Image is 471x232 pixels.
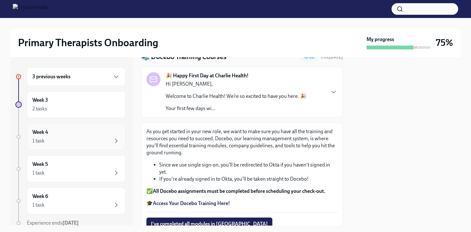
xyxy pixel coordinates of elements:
h2: Primary Therapists Onboarding [18,36,158,49]
h3: 75% [436,37,453,48]
a: Week 32 tasks [15,91,126,118]
div: 3 previous weeks [27,67,126,86]
strong: My progress [367,36,394,43]
div: 1 task [32,169,45,176]
span: Due [321,54,343,60]
p: 🎓 [146,200,337,207]
h6: Week 6 [32,193,48,200]
a: Week 41 task [15,123,126,150]
p: Hi [PERSON_NAME], [166,81,306,88]
li: Since we use single sign-on, you'll be redirected to Okta if you haven't signed in yet. [159,161,337,176]
a: Week 61 task [15,187,126,214]
strong: All Docebo assignments must be completed before scheduling your check-out. [153,188,326,194]
h6: 3 previous weeks [32,73,70,80]
strong: [DATE] [62,220,79,226]
p: Your first few days wi... [166,105,306,112]
div: 1 task [32,137,45,144]
h6: Week 3 [32,97,48,104]
p: As you get started in your new role, we want to make sure you have all the training and resources... [146,128,337,156]
p: Welcome to Charlie Health! We’re so excited to have you here. 🎉 [166,93,306,100]
h6: Week 4 [32,129,48,136]
h6: Week 5 [32,161,48,168]
strong: 🎉 Happy First Day at Charlie Health! [166,72,249,79]
button: I've completed all modules in [GEOGRAPHIC_DATA] [146,218,272,230]
span: I've completed all modules in [GEOGRAPHIC_DATA] [151,221,268,227]
a: Access Your Docebo Training Here! [153,200,230,206]
span: Experience ends [27,220,79,226]
strong: [DATE] [329,54,343,60]
li: If you're already signed in to Okta, you'll be taken straight to Docebo! [159,176,337,183]
img: CharlieHealth [13,4,48,14]
a: Week 51 task [15,155,126,182]
p: ✅ [146,188,337,195]
div: 2 tasks [32,105,47,112]
div: 1 task [32,202,45,209]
